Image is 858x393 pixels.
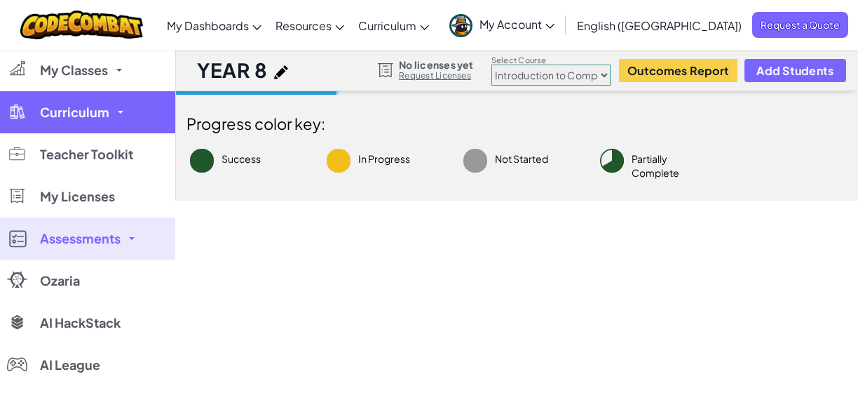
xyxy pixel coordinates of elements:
[40,190,115,203] span: My Licenses
[570,6,749,44] a: English ([GEOGRAPHIC_DATA])
[40,148,133,161] span: Teacher Toolkit
[752,12,848,38] a: Request a Quote
[358,152,410,165] span: In Progress
[632,152,679,179] span: Partially Complete
[358,18,416,33] span: Curriculum
[160,6,268,44] a: My Dashboards
[399,70,473,81] a: Request Licenses
[449,14,472,37] img: avatar
[479,17,554,32] span: My Account
[399,59,473,70] span: No licenses yet
[20,11,143,39] img: CodeCombat logo
[442,3,561,47] a: My Account
[40,106,109,119] span: Curriculum
[167,18,249,33] span: My Dashboards
[40,317,121,329] span: AI HackStack
[40,64,108,76] span: My Classes
[40,359,100,371] span: AI League
[495,152,548,165] span: Not Started
[756,65,833,76] span: Add Students
[197,57,267,84] h1: YEAR 8
[275,18,332,33] span: Resources
[40,274,80,287] span: Ozaria
[744,59,845,82] button: Add Students
[351,6,436,44] a: Curriculum
[577,18,742,33] span: English ([GEOGRAPHIC_DATA])
[491,55,611,66] label: Select Course
[274,65,288,79] img: iconPencil.svg
[222,152,261,165] span: Success
[40,232,121,245] span: Assessments
[268,6,351,44] a: Resources
[619,59,737,82] button: Outcomes Report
